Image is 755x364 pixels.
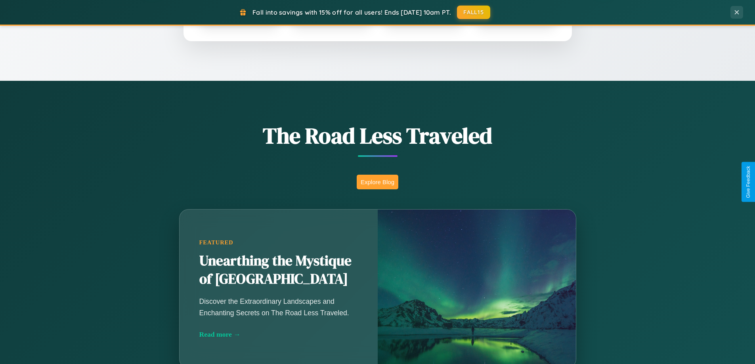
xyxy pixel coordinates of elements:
button: FALL15 [457,6,490,19]
div: Read more → [199,330,358,339]
div: Featured [199,239,358,246]
div: Give Feedback [745,166,751,198]
h2: Unearthing the Mystique of [GEOGRAPHIC_DATA] [199,252,358,288]
p: Discover the Extraordinary Landscapes and Enchanting Secrets on The Road Less Traveled. [199,296,358,318]
span: Fall into savings with 15% off for all users! Ends [DATE] 10am PT. [252,8,451,16]
h1: The Road Less Traveled [140,120,615,151]
button: Explore Blog [357,175,398,189]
